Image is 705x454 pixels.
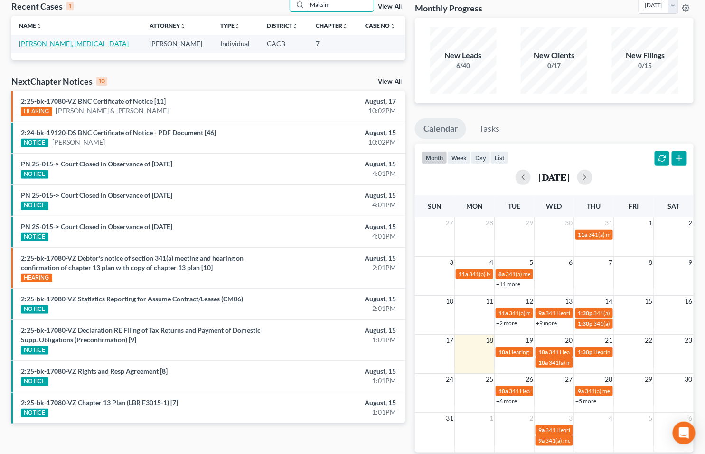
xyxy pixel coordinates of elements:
div: 10:02PM [277,106,396,116]
div: NOTICE [21,409,48,417]
span: Thu [587,202,601,210]
button: list [490,151,508,164]
div: August, 15 [277,128,396,137]
a: Chapterunfold_more [316,22,348,29]
div: Open Intercom Messenger [673,422,696,444]
span: 15 [644,296,654,307]
a: [PERSON_NAME] [52,137,105,147]
span: 341(a) meeting for [PERSON_NAME] [509,309,601,317]
span: Fri [629,202,639,210]
div: 1:01PM [277,376,396,386]
h3: Monthly Progress [415,2,482,14]
a: PN 25-015-> Court Closed in Observance of [DATE] [21,222,172,231]
span: 7 [608,257,614,268]
div: 10:02PM [277,137,396,147]
a: +6 more [496,397,517,405]
span: 28 [485,217,494,229]
div: August, 15 [277,398,396,407]
span: 341 Hearing for [PERSON_NAME] [549,348,634,356]
span: 1:30p [578,309,593,317]
a: 2:25-bk-17080-VZ BNC Certificate of Notice [11] [21,97,166,105]
div: August, 15 [277,222,396,232]
span: 9a [538,309,545,317]
div: NOTICE [21,202,48,210]
button: week [447,151,471,164]
span: 1 [489,413,494,424]
div: 10 [96,77,107,86]
span: Hearing for Dailleon Ford [509,348,573,356]
div: 2:01PM [277,263,396,272]
span: 9a [538,437,545,444]
span: 1 [648,217,654,229]
span: 31 [604,217,614,229]
span: 3 [449,257,454,268]
div: NOTICE [21,139,48,147]
div: 1:01PM [277,335,396,345]
a: View All [378,3,402,10]
div: 0/17 [521,61,587,70]
span: 341(a) meeting for [PERSON_NAME] [545,437,637,444]
span: 2 [688,217,694,229]
a: PN 25-015-> Court Closed in Observance of [DATE] [21,160,172,168]
span: Sun [428,202,442,210]
div: NOTICE [21,233,48,241]
a: [PERSON_NAME] & [PERSON_NAME] [56,106,169,116]
div: 4:01PM [277,232,396,241]
span: Wed [546,202,562,210]
span: 1:30p [578,320,593,327]
div: HEARING [21,274,52,282]
span: 13 [564,296,574,307]
span: 27 [564,374,574,385]
span: 4 [608,413,614,424]
a: +2 more [496,319,517,327]
span: 10 [445,296,454,307]
span: 341(a) meeting for [PERSON_NAME] [506,270,597,278]
div: August, 15 [277,159,396,169]
span: 12 [525,296,534,307]
span: 341 Hearing for [PERSON_NAME] [545,426,630,434]
div: New Filings [612,50,678,61]
div: NOTICE [21,170,48,179]
span: 11 [485,296,494,307]
span: 6 [688,413,694,424]
div: August, 17 [277,97,396,106]
a: 2:25-bk-17080-VZ Rights and Resp Agreement [8] [21,367,168,375]
a: Case Nounfold_more [366,22,396,29]
i: unfold_more [390,23,396,29]
a: +11 more [496,280,520,288]
span: 21 [604,335,614,346]
a: View All [378,78,402,85]
td: [PERSON_NAME] [142,35,213,52]
div: 2:01PM [277,304,396,313]
span: Mon [466,202,483,210]
a: Districtunfold_more [267,22,299,29]
div: NextChapter Notices [11,76,107,87]
span: Hearing for [PERSON_NAME] [594,348,668,356]
span: 29 [525,217,534,229]
div: August, 15 [277,326,396,335]
td: CACB [260,35,308,52]
a: 2:25-bk-17080-VZ Chapter 13 Plan (LBR F3015-1) [7] [21,398,178,406]
span: Tue [508,202,521,210]
span: 14 [604,296,614,307]
div: HEARING [21,107,52,116]
span: 9a [578,387,584,395]
span: 341(a) meeting for [PERSON_NAME] [549,359,640,366]
span: 10a [538,359,548,366]
a: PN 25-015-> Court Closed in Observance of [DATE] [21,191,172,199]
span: 8 [648,257,654,268]
span: 29 [644,374,654,385]
a: +5 more [576,397,597,405]
a: [PERSON_NAME], [MEDICAL_DATA] [19,39,129,48]
h2: [DATE] [538,172,570,182]
div: NOTICE [21,305,48,314]
span: Sat [668,202,680,210]
span: 23 [684,335,694,346]
span: 11a [578,231,588,238]
span: 8a [498,270,505,278]
div: 4:01PM [277,200,396,210]
span: 25 [485,374,494,385]
div: August, 15 [277,367,396,376]
div: Recent Cases [11,0,74,12]
span: 3 [568,413,574,424]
